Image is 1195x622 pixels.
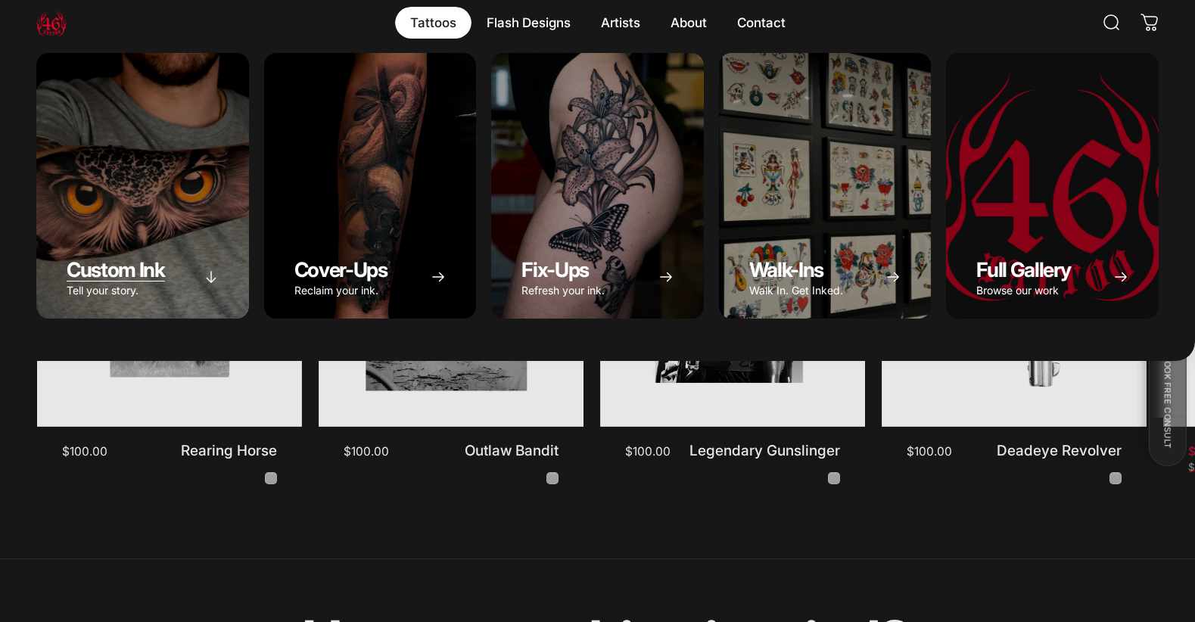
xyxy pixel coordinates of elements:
[395,7,471,39] summary: Tattoos
[1133,6,1166,39] a: 0 items
[471,7,586,39] summary: Flash Designs
[294,284,387,297] p: Reclaim your ink.
[67,257,165,281] span: Custom Ink
[655,7,722,39] summary: About
[67,284,165,297] p: Tell your story.
[586,7,655,39] summary: Artists
[976,257,1070,281] span: Full Gallery
[719,53,932,319] a: Walk-Ins
[36,53,249,319] a: Custom Ink
[264,53,477,319] a: Cover-Ups
[395,7,801,39] nav: Primary
[521,257,589,281] span: Fix-Ups
[491,53,704,319] a: Fix-Ups
[749,284,843,297] p: Walk In. Get Inked.
[722,7,801,39] a: Contact
[294,257,387,281] span: Cover-Ups
[521,284,605,297] p: Refresh your ink.
[976,284,1070,297] p: Browse our work
[946,53,1159,319] a: Full Gallery
[749,257,823,281] span: Walk-Ins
